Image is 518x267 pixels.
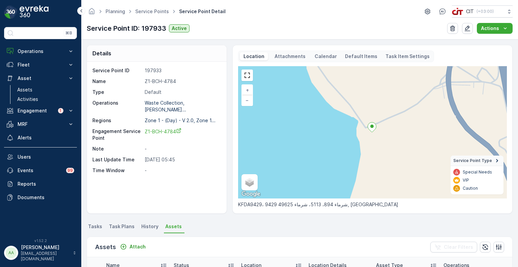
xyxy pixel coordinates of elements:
button: Attach [117,243,148,251]
p: Service Point ID: 197933 [87,23,166,33]
summary: Service Point Type [451,156,503,166]
button: Operations [4,45,77,58]
p: Engagement [18,107,54,114]
p: Default [145,89,219,96]
p: Fleet [18,61,63,68]
p: Z1-BCH-4784 [145,78,219,85]
a: Service Points [135,8,169,14]
a: Open this area in Google Maps (opens a new window) [240,190,262,198]
p: Time Window [92,167,142,174]
p: Name [92,78,142,85]
button: Clear Filters [430,242,477,252]
button: Fleet [4,58,77,72]
img: Google [240,190,262,198]
a: Activities [15,95,77,104]
p: KFDA9429، 9429 شرماء 894، 5113، شرماء 49625, [GEOGRAPHIC_DATA] [238,201,507,208]
button: Active [169,24,190,32]
p: - [145,167,219,174]
p: Location [242,53,265,60]
p: MRF [18,121,63,128]
p: 1 [59,108,62,113]
span: Service Point Type [453,158,492,163]
span: Assets [165,223,182,230]
p: - [145,145,219,152]
p: Waste Collection, [PERSON_NAME]... [145,100,186,112]
img: cit-logo_pOk6rL0.png [452,8,463,15]
p: [EMAIL_ADDRESS][DOMAIN_NAME] [21,251,69,262]
p: Users [18,154,74,160]
a: Zoom In [242,85,252,95]
p: [PERSON_NAME] [21,244,69,251]
button: CIT(+03:00) [452,5,513,18]
img: logo [4,5,18,19]
span: History [141,223,159,230]
p: Documents [18,194,74,201]
p: Operations [18,48,63,55]
p: Clear Filters [444,244,473,250]
p: 197933 [145,67,219,74]
a: Z1-BCH-4784 [145,128,219,141]
a: Zoom Out [242,95,252,105]
span: − [246,97,249,103]
p: Engagement Service Point [92,128,142,141]
p: Default Items [345,53,377,60]
p: ⌘B [65,30,72,36]
p: Note [92,145,142,152]
p: Details [92,49,111,57]
p: ( +03:00 ) [477,9,494,14]
p: Events [18,167,62,174]
p: Calendar [315,53,337,60]
button: Asset [4,72,77,85]
p: CIT [466,8,474,15]
a: Assets [15,85,77,95]
p: Reports [18,181,74,187]
p: Type [92,89,142,96]
a: Homepage [88,10,95,16]
button: Actions [477,23,513,34]
a: View Fullscreen [242,70,252,80]
p: Assets [17,86,32,93]
span: Service Point Detail [178,8,227,15]
a: Events99 [4,164,77,177]
a: Alerts [4,131,77,144]
p: Service Point ID [92,67,142,74]
a: Reports [4,177,77,191]
img: logo_dark-DEwI_e13.png [20,5,49,19]
p: Active [172,25,187,32]
p: Last Update Time [92,156,142,163]
p: Asset [18,75,63,82]
button: Engagement1 [4,104,77,117]
p: Special Needs [463,169,492,175]
span: v 1.52.2 [4,239,77,243]
p: Caution [463,186,478,191]
p: VIP [463,178,469,183]
p: Alerts [18,134,74,141]
p: Attachments [274,53,307,60]
span: Z1-BCH-4784 [145,129,181,134]
a: Documents [4,191,77,204]
a: Planning [106,8,125,14]
p: Operations [92,100,142,113]
p: Zone 1 - (Day) - V 2.0, Zone 1... [145,117,215,123]
a: Users [4,150,77,164]
p: [DATE] 05:45 [145,156,219,163]
button: AA[PERSON_NAME][EMAIL_ADDRESS][DOMAIN_NAME] [4,244,77,262]
p: Actions [481,25,499,32]
span: Tasks [88,223,102,230]
span: Task Plans [109,223,135,230]
div: AA [6,247,17,258]
p: Task Item Settings [385,53,430,60]
p: Attach [129,243,146,250]
p: Assets [95,242,116,252]
p: 99 [67,168,73,173]
button: MRF [4,117,77,131]
a: Layers [242,175,257,190]
p: Activities [17,96,38,103]
p: Regions [92,117,142,124]
span: + [246,87,249,93]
